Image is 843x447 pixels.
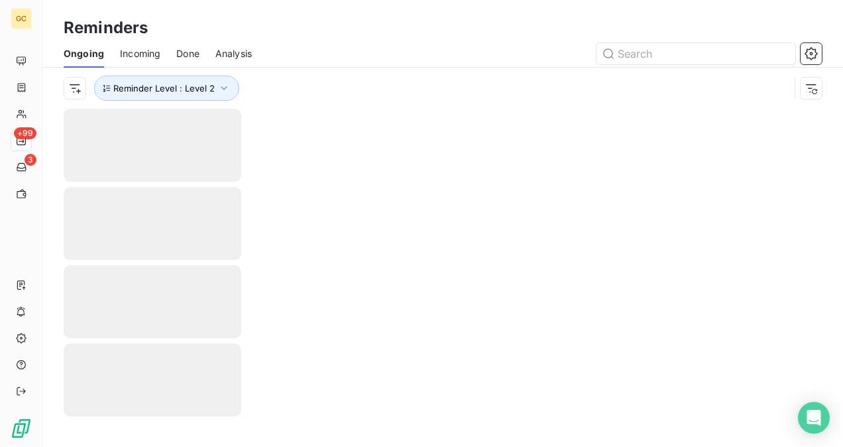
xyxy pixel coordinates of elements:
[64,47,104,60] span: Ongoing
[25,154,36,166] span: 3
[120,47,160,60] span: Incoming
[64,16,148,40] h3: Reminders
[176,47,199,60] span: Done
[798,402,830,434] div: Open Intercom Messenger
[596,43,795,64] input: Search
[11,418,32,439] img: Logo LeanPay
[14,127,36,139] span: +99
[94,76,239,101] button: Reminder Level : Level 2
[215,47,252,60] span: Analysis
[11,8,32,29] div: GC
[113,83,215,94] span: Reminder Level : Level 2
